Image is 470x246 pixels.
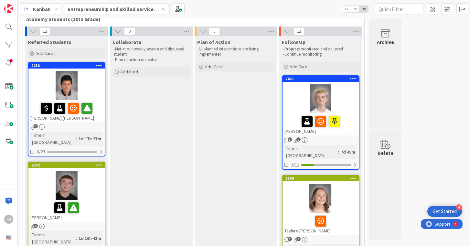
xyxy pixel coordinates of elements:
[197,39,230,45] span: Plan of Action
[285,176,359,181] div: 2100
[291,162,299,168] span: 3/12
[282,39,305,45] span: Follow Up
[112,39,141,45] span: Collaborate
[283,76,359,82] div: 2021
[283,176,359,235] div: 2100Taylure [PERSON_NAME]
[30,132,76,146] div: Time in [GEOGRAPHIC_DATA]
[283,47,358,52] p: -Progress monitored and adjusted
[433,208,457,215] div: Get Started
[296,137,301,142] span: 1
[14,1,29,9] span: Support
[114,57,189,62] p: -Plan of action is created
[339,148,357,155] div: 7d 45m
[283,76,359,135] div: 2021[PERSON_NAME]
[4,233,13,242] img: avatar
[28,100,105,122] div: [PERSON_NAME] [PERSON_NAME]
[26,16,356,22] span: Academy Students (10th Grade)
[68,6,226,12] b: Entrepreneurship and Skilled Services Interventions - [DATE]-[DATE]
[30,231,76,245] div: Time in [GEOGRAPHIC_DATA]
[296,237,301,241] span: 1
[456,204,462,210] div: 4
[124,27,135,35] span: 0
[342,6,351,12] span: 1x
[198,47,273,57] p: All planned interventions are being implemented
[285,77,359,81] div: 2021
[209,27,220,35] span: 0
[338,148,339,155] span: :
[377,38,394,46] div: Archive
[359,6,368,12] span: 3x
[36,50,56,56] span: Add Card...
[77,235,103,242] div: 1d 16h 43m
[288,237,292,241] span: 3
[77,135,103,142] div: 1d 17h 27m
[28,162,105,222] div: 2242[PERSON_NAME]
[34,124,38,128] span: 1
[351,6,359,12] span: 2x
[283,213,359,235] div: Taylure [PERSON_NAME]
[28,63,105,69] div: 2258
[4,4,13,13] img: Visit kanbanzone.com
[31,63,105,68] div: 2258
[76,235,77,242] span: :
[283,113,359,135] div: [PERSON_NAME]
[284,145,338,159] div: Time in [GEOGRAPHIC_DATA]
[288,137,292,142] span: 3
[34,224,38,228] span: 1
[4,215,13,224] div: TJ
[34,3,35,8] div: 2
[28,63,105,122] div: 2258[PERSON_NAME] [PERSON_NAME]
[28,39,71,45] span: Referred Students
[375,3,423,15] input: Quick Filter...
[28,162,105,168] div: 2242
[120,69,141,75] span: Add Card...
[33,5,51,13] span: Kanban
[290,64,310,70] span: Add Card...
[294,27,304,35] span: 12
[283,52,358,57] p: -Continue monitoring
[114,47,189,57] p: -Met at our weekly session and discussed student
[37,148,45,155] span: 0/23
[39,27,50,35] span: 12
[205,64,226,70] span: Add Card...
[378,149,393,157] div: Delete
[28,200,105,222] div: [PERSON_NAME]
[31,163,105,167] div: 2242
[76,135,77,142] span: :
[283,176,359,181] div: 2100
[427,206,462,217] div: Open Get Started checklist, remaining modules: 4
